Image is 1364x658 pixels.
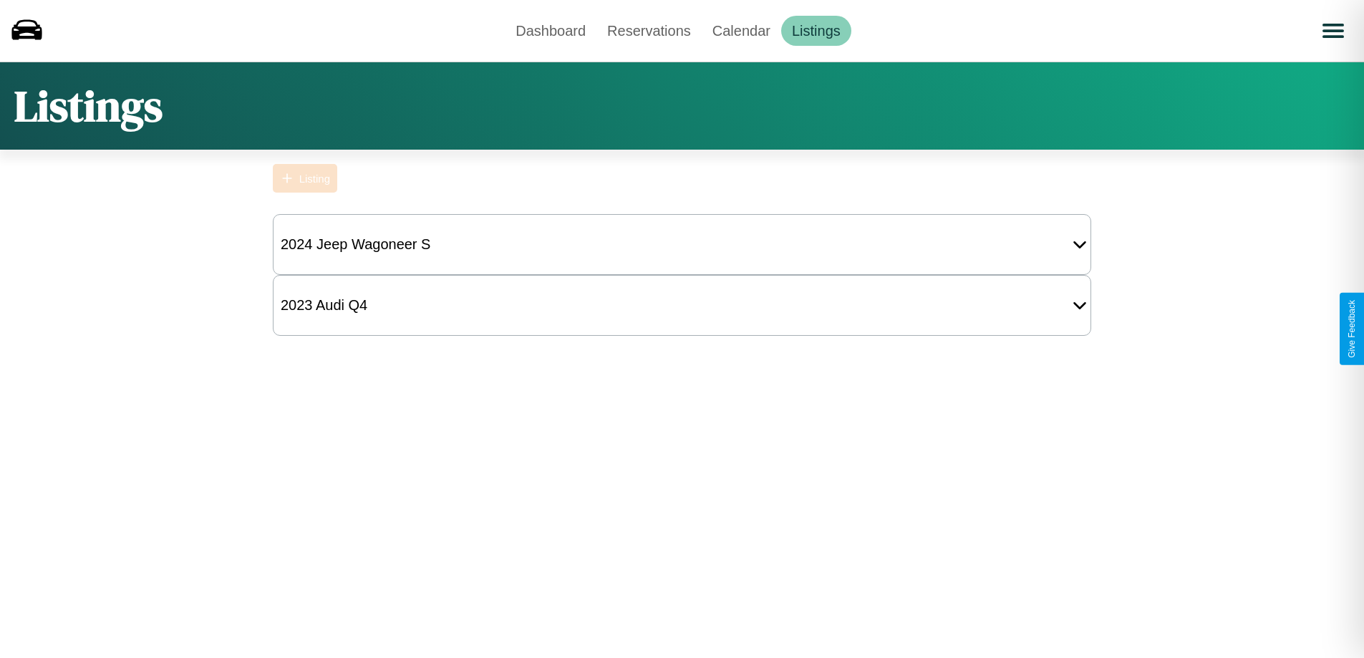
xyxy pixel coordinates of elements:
a: Calendar [702,16,781,46]
div: Listing [299,173,330,185]
div: Give Feedback [1347,300,1357,358]
div: 2024 Jeep Wagoneer S [274,229,437,260]
button: Listing [273,164,337,193]
button: Open menu [1313,11,1353,51]
div: 2023 Audi Q4 [274,290,374,321]
h1: Listings [14,77,163,135]
a: Reservations [596,16,702,46]
a: Dashboard [505,16,596,46]
a: Listings [781,16,851,46]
